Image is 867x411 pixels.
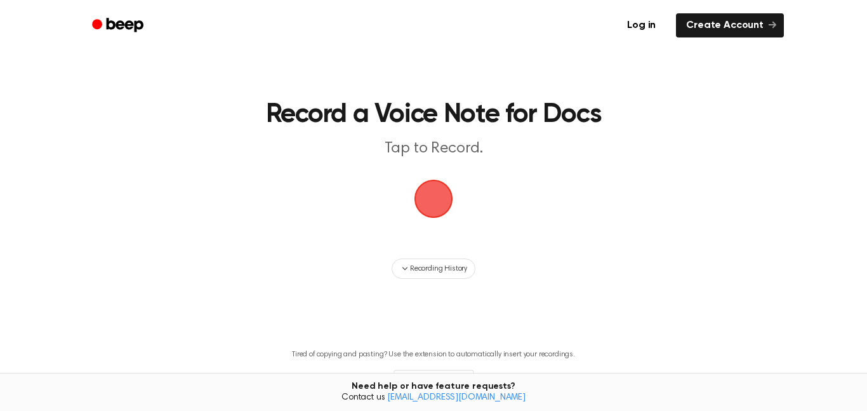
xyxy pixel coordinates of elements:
img: Beep Logo [414,180,453,218]
button: Recording History [392,259,475,279]
h1: Record a Voice Note for Docs [137,102,730,128]
p: Tap to Record. [190,138,677,159]
a: Beep [83,13,155,38]
span: Recording History [410,263,467,274]
span: Contact us [8,393,859,404]
p: Tired of copying and pasting? Use the extension to automatically insert your recordings. [292,350,575,360]
a: Log in [614,11,668,40]
a: Create Account [676,13,784,37]
a: [EMAIL_ADDRESS][DOMAIN_NAME] [387,393,526,402]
